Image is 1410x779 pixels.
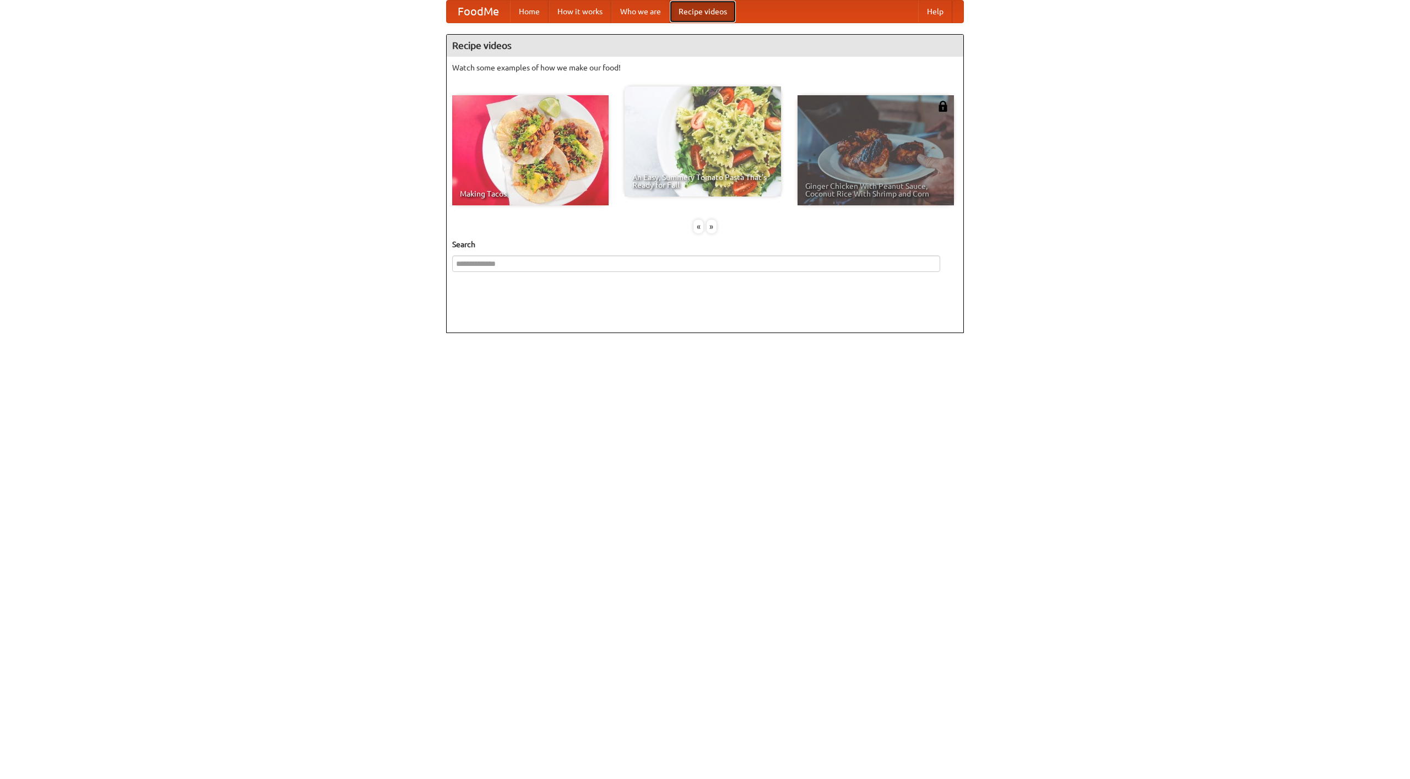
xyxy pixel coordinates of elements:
div: » [707,220,717,233]
a: Help [918,1,952,23]
h5: Search [452,239,958,250]
p: Watch some examples of how we make our food! [452,62,958,73]
a: An Easy, Summery Tomato Pasta That's Ready for Fall [625,86,781,197]
a: How it works [549,1,611,23]
span: Making Tacos [460,190,601,198]
h4: Recipe videos [447,35,963,57]
a: FoodMe [447,1,510,23]
a: Who we are [611,1,670,23]
div: « [693,220,703,233]
a: Recipe videos [670,1,736,23]
span: An Easy, Summery Tomato Pasta That's Ready for Fall [632,173,773,189]
img: 483408.png [937,101,948,112]
a: Home [510,1,549,23]
a: Making Tacos [452,95,609,205]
